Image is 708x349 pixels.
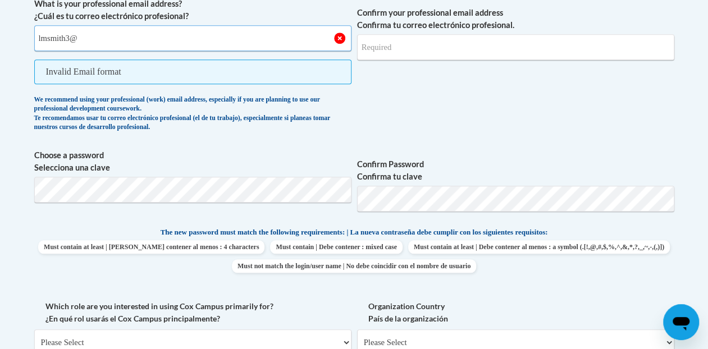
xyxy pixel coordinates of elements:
span: Must contain at least | Debe contener al menos : a symbol (.[!,@,#,$,%,^,&,*,?,_,~,-,(,)]) [408,240,670,254]
span: The new password must match the following requirements: | La nueva contraseña debe cumplir con lo... [161,227,548,237]
span: Must not match the login/user name | No debe coincidir con el nombre de usuario [232,259,476,273]
label: Which role are you interested in using Cox Campus primarily for? ¿En qué rol usarás el Cox Campus... [34,300,351,325]
iframe: Button to launch messaging window [663,304,699,340]
div: We recommend using your professional (work) email address, especially if you are planning to use ... [34,95,351,132]
span: Invalid Email format [34,59,351,84]
input: Metadata input [34,25,351,51]
label: Choose a password Selecciona una clave [34,149,351,174]
span: Must contain | Debe contener : mixed case [270,240,402,254]
label: Confirm your professional email address Confirma tu correo electrónico profesional. [357,7,674,31]
label: Organization Country País de la organización [357,300,674,325]
label: Confirm Password Confirma tu clave [357,158,674,183]
input: Required [357,34,674,60]
span: Must contain at least | [PERSON_NAME] contener al menos : 4 characters [38,240,264,254]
